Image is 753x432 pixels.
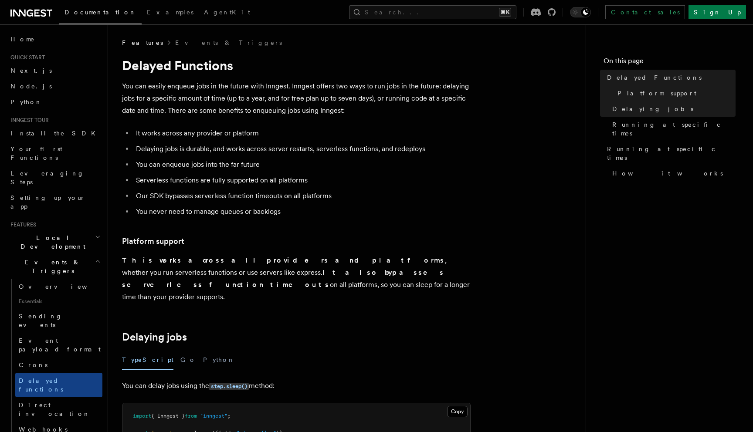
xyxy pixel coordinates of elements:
[209,381,249,390] a: step.sleep()
[7,258,95,275] span: Events & Triggers
[7,78,102,94] a: Node.js
[7,190,102,214] a: Setting up your app
[203,350,235,370] button: Python
[15,357,102,373] a: Crons
[19,337,101,353] span: Event payload format
[10,67,52,74] span: Next.js
[122,331,187,343] a: Delaying jobs
[607,145,736,162] span: Running at specific times
[185,413,197,419] span: from
[15,397,102,422] a: Direct invocation
[133,127,471,139] li: It works across any provider or platform
[64,9,136,16] span: Documentation
[609,165,736,181] a: How it works
[19,313,62,328] span: Sending events
[570,7,591,17] button: Toggle dark mode
[200,413,227,419] span: "inngest"
[10,98,42,105] span: Python
[209,383,249,390] code: step.sleep()
[7,141,102,165] a: Your first Functions
[447,406,468,417] button: Copy
[133,143,471,155] li: Delaying jobs is durable, and works across server restarts, serverless functions, and redeploys
[10,35,35,44] span: Home
[122,235,184,247] a: Platform support
[614,85,736,101] a: Platform support
[122,380,471,392] p: You can delay jobs using the method:
[7,254,102,279] button: Events & Triggers
[7,54,45,61] span: Quick start
[607,73,702,82] span: Delayed Functions
[133,159,471,171] li: You can enqueue jobs into the far future
[10,145,62,161] span: Your first Functions
[180,350,196,370] button: Go
[147,9,193,16] span: Examples
[122,38,163,47] span: Features
[612,169,723,178] span: How it works
[199,3,255,24] a: AgentKit
[7,233,95,251] span: Local Development
[10,170,84,186] span: Leveraging Steps
[19,283,109,290] span: Overview
[612,105,693,113] span: Delaying jobs
[122,57,471,73] h1: Delayed Functions
[142,3,199,24] a: Examples
[122,256,445,264] strong: This works across all providers and platforms
[133,206,471,218] li: You never need to manage queues or backlogs
[133,174,471,186] li: Serverless functions are fully supported on all platforms
[122,350,173,370] button: TypeScript
[7,230,102,254] button: Local Development
[617,89,696,98] span: Platform support
[605,5,685,19] a: Contact sales
[175,38,282,47] a: Events & Triggers
[7,165,102,190] a: Leveraging Steps
[10,130,101,137] span: Install the SDK
[604,141,736,165] a: Running at specific times
[604,70,736,85] a: Delayed Functions
[227,413,231,419] span: ;
[7,31,102,47] a: Home
[499,8,511,17] kbd: ⌘K
[10,83,52,90] span: Node.js
[15,333,102,357] a: Event payload format
[19,402,90,417] span: Direct invocation
[15,279,102,294] a: Overview
[19,377,63,393] span: Delayed functions
[204,9,250,16] span: AgentKit
[604,56,736,70] h4: On this page
[19,361,47,368] span: Crons
[122,254,471,303] p: , whether you run serverless functions or use servers like express. on all platforms, so you can ...
[10,194,85,210] span: Setting up your app
[15,308,102,333] a: Sending events
[15,373,102,397] a: Delayed functions
[612,120,736,138] span: Running at specific times
[7,125,102,141] a: Install the SDK
[59,3,142,24] a: Documentation
[122,80,471,117] p: You can easily enqueue jobs in the future with Inngest. Inngest offers two ways to run jobs in th...
[15,294,102,308] span: Essentials
[7,117,49,124] span: Inngest tour
[609,101,736,117] a: Delaying jobs
[7,94,102,110] a: Python
[7,63,102,78] a: Next.js
[689,5,746,19] a: Sign Up
[7,221,36,228] span: Features
[133,413,151,419] span: import
[349,5,516,19] button: Search...⌘K
[609,117,736,141] a: Running at specific times
[133,190,471,202] li: Our SDK bypasses serverless function timeouts on all platforms
[151,413,185,419] span: { Inngest }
